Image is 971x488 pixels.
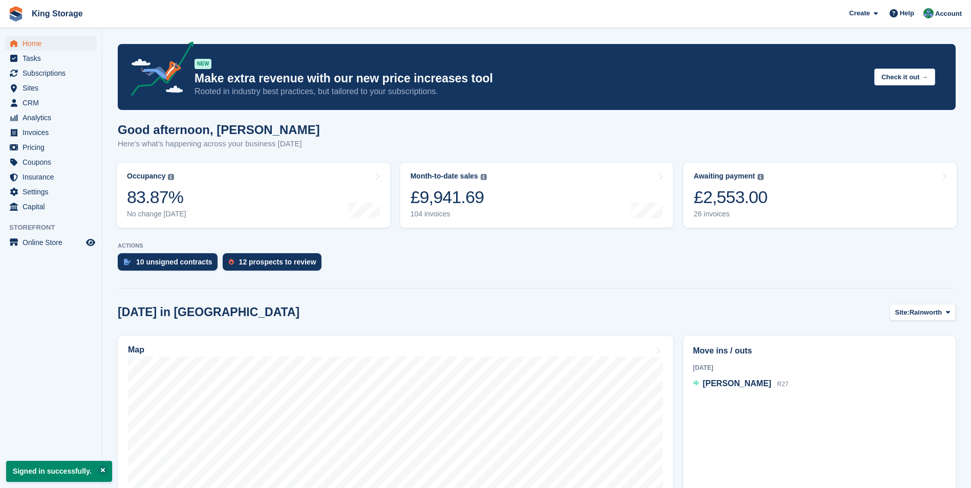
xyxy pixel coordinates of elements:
[895,307,910,318] span: Site:
[400,163,674,228] a: Month-to-date sales £9,941.69 104 invoices
[935,9,962,19] span: Account
[127,172,165,181] div: Occupancy
[411,172,478,181] div: Month-to-date sales
[118,242,956,249] p: ACTIONS
[118,253,223,276] a: 10 unsigned contracts
[481,174,487,180] img: icon-info-grey-7440780725fd019a000dd9b08b2336e03edf1995a4989e88bcd33f0948082b44.svg
[23,110,84,125] span: Analytics
[693,378,789,391] a: [PERSON_NAME] R27
[5,110,97,125] a: menu
[5,66,97,80] a: menu
[5,235,97,250] a: menu
[890,304,956,321] button: Site: Rainworth
[874,69,935,85] button: Check it out →
[8,6,24,21] img: stora-icon-8386f47178a22dfd0bd8f6a31ec36ba5ce8667c1dd55bd0f319d3a0aa187defe.svg
[694,187,767,208] div: £2,553.00
[118,138,320,150] p: Here's what's happening across your business [DATE]
[127,187,186,208] div: 83.87%
[136,258,212,266] div: 10 unsigned contracts
[5,170,97,184] a: menu
[777,381,788,388] span: R27
[23,51,84,65] span: Tasks
[23,81,84,95] span: Sites
[23,155,84,169] span: Coupons
[693,363,946,372] div: [DATE]
[758,174,764,180] img: icon-info-grey-7440780725fd019a000dd9b08b2336e03edf1995a4989e88bcd33f0948082b44.svg
[23,66,84,80] span: Subscriptions
[683,163,957,228] a: Awaiting payment £2,553.00 26 invoices
[849,8,870,18] span: Create
[118,305,299,319] h2: [DATE] in [GEOGRAPHIC_DATA]
[117,163,390,228] a: Occupancy 83.87% No change [DATE]
[694,210,767,218] div: 26 invoices
[23,235,84,250] span: Online Store
[127,210,186,218] div: No change [DATE]
[5,155,97,169] a: menu
[5,36,97,51] a: menu
[411,210,487,218] div: 104 invoices
[5,199,97,214] a: menu
[910,307,942,318] span: Rainworth
[23,125,84,140] span: Invoices
[694,172,755,181] div: Awaiting payment
[195,59,211,69] div: NEW
[239,258,316,266] div: 12 prospects to review
[5,125,97,140] a: menu
[5,81,97,95] a: menu
[5,96,97,110] a: menu
[23,140,84,154] span: Pricing
[23,170,84,184] span: Insurance
[5,140,97,154] a: menu
[23,185,84,199] span: Settings
[128,345,144,354] h2: Map
[195,71,866,86] p: Make extra revenue with our new price increases tool
[923,8,934,18] img: John King
[168,174,174,180] img: icon-info-grey-7440780725fd019a000dd9b08b2336e03edf1995a4989e88bcd33f0948082b44.svg
[122,41,194,100] img: price-adjustments-announcement-icon-8257ccfd72463d97f412b2fc003d46551f7dbcb40ab6d574587a9cd5c0d94...
[23,96,84,110] span: CRM
[84,236,97,249] a: Preview store
[124,259,131,265] img: contract_signature_icon-13c848040528278c33f63329250d36e43548de30e8caae1d1a13099fd9432cc5.svg
[195,86,866,97] p: Rooted in industry best practices, but tailored to your subscriptions.
[900,8,914,18] span: Help
[229,259,234,265] img: prospect-51fa495bee0391a8d652442698ab0144808aea92771e9ea1ae160a38d050c398.svg
[118,123,320,137] h1: Good afternoon, [PERSON_NAME]
[6,461,112,482] p: Signed in successfully.
[23,36,84,51] span: Home
[28,5,87,22] a: King Storage
[223,253,327,276] a: 12 prospects to review
[5,51,97,65] a: menu
[703,379,771,388] span: [PERSON_NAME]
[411,187,487,208] div: £9,941.69
[23,199,84,214] span: Capital
[693,345,946,357] h2: Move ins / outs
[9,223,102,233] span: Storefront
[5,185,97,199] a: menu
